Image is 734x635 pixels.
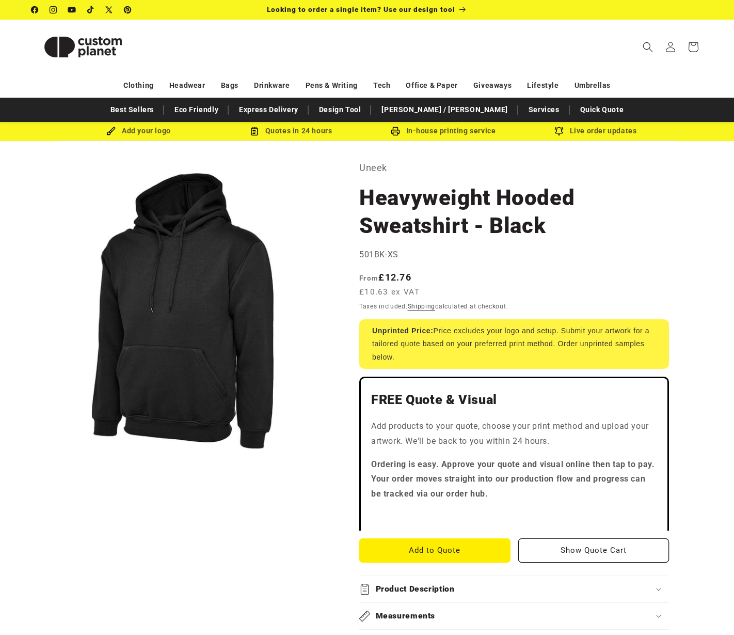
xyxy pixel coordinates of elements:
[519,125,672,137] div: Live order updates
[359,576,669,602] summary: Product Description
[359,301,669,312] div: Taxes included. calculated at checkout.
[359,272,411,283] strong: £12.76
[359,603,669,629] summary: Measurements
[314,101,366,119] a: Design Tool
[367,125,519,137] div: In-house printing service
[221,76,238,95] a: Bags
[105,101,159,119] a: Best Sellers
[373,76,390,95] a: Tech
[371,510,657,520] iframe: Customer reviews powered by Trustpilot
[250,127,259,136] img: Order Updates Icon
[554,127,564,136] img: Order updates
[234,101,304,119] a: Express Delivery
[527,76,559,95] a: Lifestyle
[376,584,455,595] h2: Product Description
[169,101,224,119] a: Eco Friendly
[123,76,154,95] a: Clothing
[169,76,205,95] a: Headwear
[359,250,398,259] span: 501BK-XS
[371,459,655,499] strong: Ordering is easy. Approve your quote and visual online then tap to pay. Your order moves straight...
[372,327,434,335] strong: Unprinted Price:
[376,611,436,622] h2: Measurements
[306,76,358,95] a: Pens & Writing
[575,101,629,119] a: Quick Quote
[359,319,669,369] div: Price excludes your logo and setup. Submit your artwork for a tailored quote based on your prefer...
[473,76,512,95] a: Giveaways
[371,419,657,449] p: Add products to your quote, choose your print method and upload your artwork. We'll be back to yo...
[106,127,116,136] img: Brush Icon
[31,24,135,70] img: Custom Planet
[359,286,420,298] span: £10.63 ex VAT
[31,160,333,462] media-gallery: Gallery Viewer
[391,127,400,136] img: In-house printing
[636,36,659,58] summary: Search
[575,76,611,95] a: Umbrellas
[254,76,290,95] a: Drinkware
[359,160,669,176] p: Uneek
[408,303,436,310] a: Shipping
[523,101,565,119] a: Services
[359,274,378,282] span: From
[406,76,457,95] a: Office & Paper
[371,392,657,408] h2: FREE Quote & Visual
[28,20,139,74] a: Custom Planet
[359,538,510,563] button: Add to Quote
[359,184,669,240] h1: Heavyweight Hooded Sweatshirt - Black
[518,538,669,563] button: Show Quote Cart
[62,125,215,137] div: Add your logo
[215,125,367,137] div: Quotes in 24 hours
[267,5,455,13] span: Looking to order a single item? Use our design tool
[376,101,513,119] a: [PERSON_NAME] / [PERSON_NAME]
